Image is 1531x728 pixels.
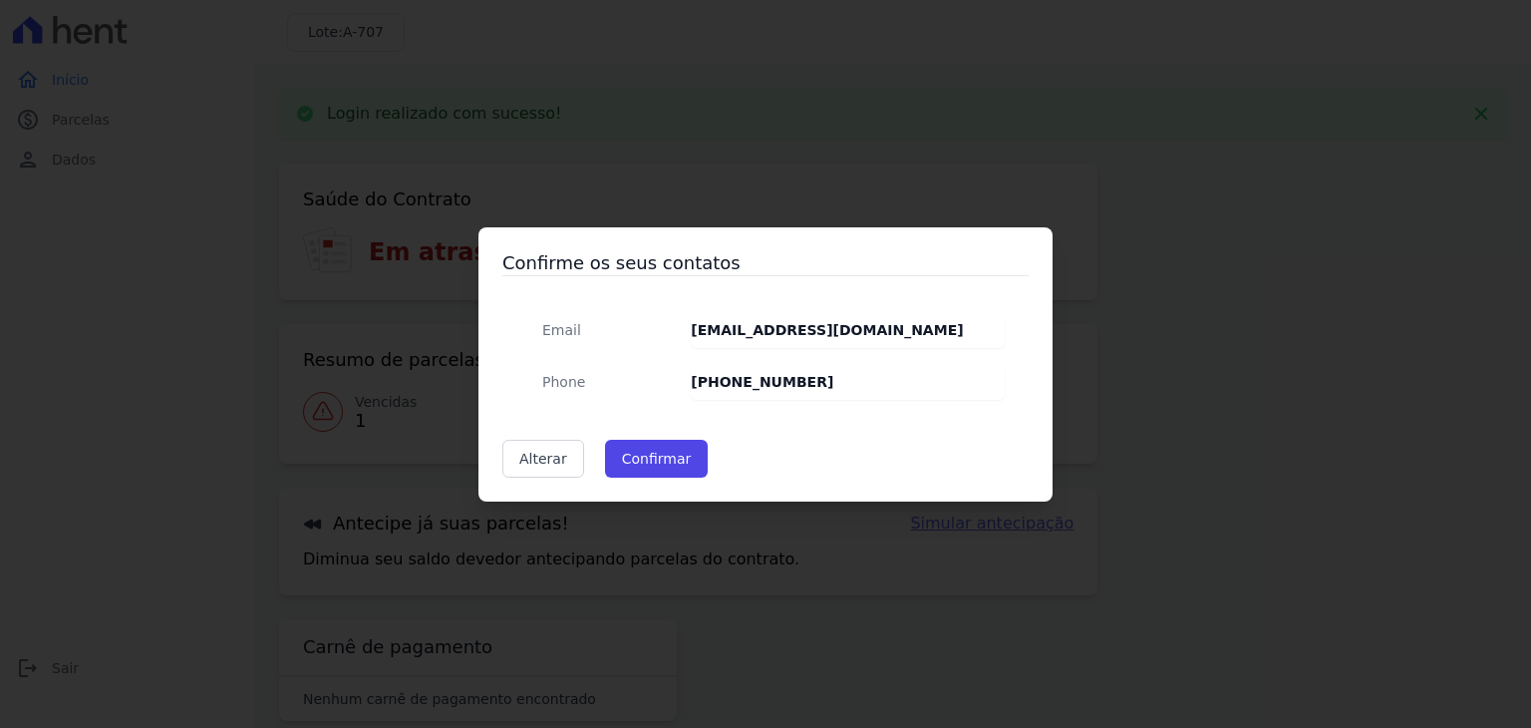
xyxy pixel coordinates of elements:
[605,440,709,478] button: Confirmar
[542,322,581,338] span: translation missing: pt-BR.public.contracts.modal.confirmation.email
[691,374,833,390] strong: [PHONE_NUMBER]
[542,374,585,390] span: translation missing: pt-BR.public.contracts.modal.confirmation.phone
[502,440,584,478] a: Alterar
[502,251,1029,275] h3: Confirme os seus contatos
[691,322,963,338] strong: [EMAIL_ADDRESS][DOMAIN_NAME]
